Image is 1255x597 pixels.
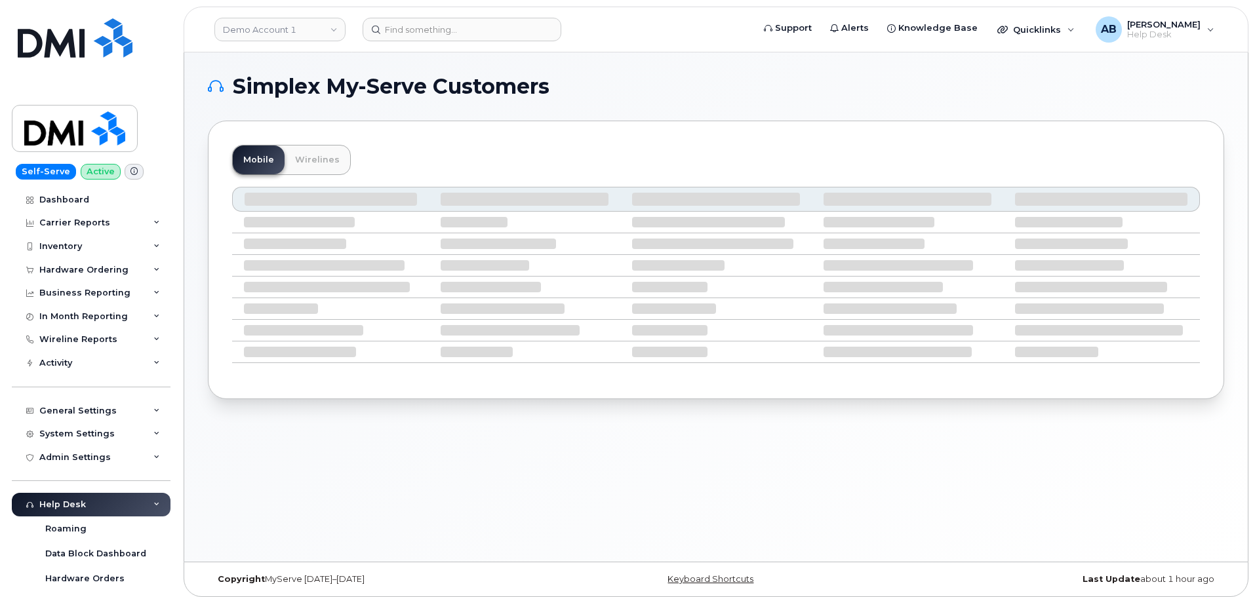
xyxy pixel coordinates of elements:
[218,574,265,584] strong: Copyright
[1083,574,1140,584] strong: Last Update
[285,145,350,174] a: Wirelines
[885,574,1224,585] div: about 1 hour ago
[667,574,753,584] a: Keyboard Shortcuts
[233,77,549,96] span: Simplex My-Serve Customers
[233,145,285,174] a: Mobile
[208,574,547,585] div: MyServe [DATE]–[DATE]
